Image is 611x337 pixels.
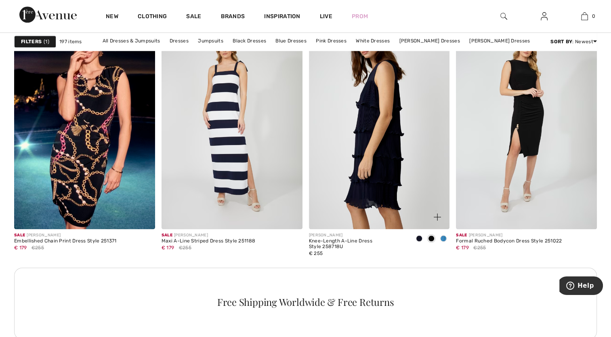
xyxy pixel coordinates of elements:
a: New [106,13,118,21]
span: € 179 [162,245,174,251]
div: : Newest [550,38,597,45]
a: Live [320,12,332,21]
span: € 255 [309,251,323,256]
img: My Bag [581,11,588,21]
div: [PERSON_NAME] [309,232,407,238]
div: Knee-Length A-Line Dress Style 258718U [309,238,407,250]
a: Sale [186,13,201,21]
span: Inspiration [264,13,300,21]
img: My Info [541,11,548,21]
a: White Dresses [352,36,394,46]
a: Jumpsuits [194,36,227,46]
span: Sale [162,233,172,238]
div: Formal Ruched Bodycon Dress Style 251022 [456,238,562,244]
a: 0 [565,11,604,21]
span: Sale [14,233,25,238]
img: 1ère Avenue [19,6,77,23]
span: 0 [592,13,595,20]
div: Black [425,232,437,246]
span: € 179 [456,245,469,251]
strong: Sort By [550,39,572,44]
a: Brands [221,13,245,21]
a: Pink Dresses [312,36,351,46]
span: € 179 [14,245,27,251]
a: All Dresses & Jumpsuits [99,36,164,46]
span: €255 [179,244,191,251]
span: 197 items [59,38,82,45]
div: Royal blue [437,232,449,246]
a: Clothing [138,13,167,21]
a: Dresses [166,36,193,46]
strong: Filters [21,38,42,45]
a: [PERSON_NAME] Dresses [395,36,464,46]
span: €255 [31,244,44,251]
a: [PERSON_NAME] Dresses [465,36,534,46]
span: Sale [456,233,467,238]
a: Prom [352,12,368,21]
a: Sign In [534,11,554,21]
a: Knee-Length A-Line Dress Style 258718U. Navy [309,18,450,229]
div: Navy [413,232,425,246]
div: Maxi A-Line Striped Dress Style 251188 [162,238,255,244]
div: Free Shipping Worldwide & Free Returns [26,297,585,307]
span: €255 [473,244,486,251]
a: Black Dresses [229,36,270,46]
div: [PERSON_NAME] [162,232,255,238]
iframe: Opens a widget where you can find more information [559,276,603,297]
img: Maxi A-Line Striped Dress Style 251188. Navy/White [162,18,302,229]
a: Blue Dresses [271,36,311,46]
img: plus_v2.svg [434,213,441,221]
img: Embellished Chain Print Dress Style 251371. Black/Pink [14,18,155,229]
span: 1 [44,38,49,45]
div: Embellished Chain Print Dress Style 251371 [14,238,117,244]
div: [PERSON_NAME] [14,232,117,238]
div: [PERSON_NAME] [456,232,562,238]
img: search the website [500,11,507,21]
img: Formal Ruched Bodycon Dress Style 251022. Black [456,18,597,229]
